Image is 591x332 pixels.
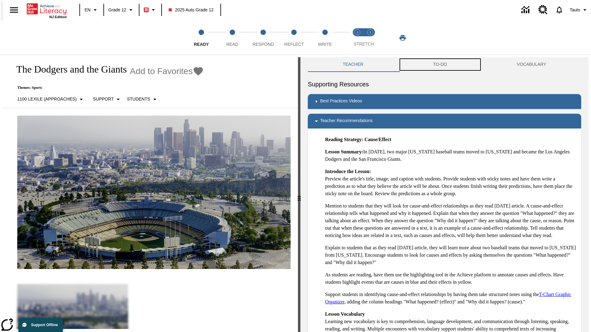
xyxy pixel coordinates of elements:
strong: Lesson Summary: [325,149,363,154]
div: Best Practices Videos [308,94,581,109]
p: Mention to students that they will look for cause-and-effect relationships as they read [DATE] ar... [325,202,576,239]
p: Explain to students that as they read [DATE] article, they will learn more about two baseball tea... [325,244,576,266]
p: 1100 Lexile (Approaches) [17,96,77,102]
button: Reflect step 4 of 5 [276,21,312,55]
h6: Supporting Resources [308,79,581,89]
button: Read step 2 of 5 [214,21,250,55]
button: VOCABULARY [482,57,581,72]
div: activity [300,57,589,332]
span: 2025 Auto Grade 12 [169,7,213,13]
div: Teacher Recommendations [308,114,581,128]
span: NJ Edition [49,15,67,19]
span: Add to Favorites [130,66,193,76]
div: reading [2,57,298,329]
span: Ready [194,42,209,47]
button: Stretch Read step 1 of 2 [348,21,366,55]
strong: Lesson Vocabulary [325,311,365,317]
span: Grade 12 [108,7,126,13]
span: Support Offline [31,323,58,327]
text: 2 [369,31,371,34]
button: Print [393,32,412,43]
span: Write [318,42,332,47]
button: Ready step 1 of 5 [183,21,219,55]
span: Reflect [284,42,304,47]
div: Press Enter or Spacebar and then press right and left arrow keys to move the slider [298,57,300,332]
a: T-Chart Graphic Organizer [325,292,571,304]
button: Add to Favorites - The Dodgers and the Giants [130,66,204,77]
span: Tauto [570,7,580,13]
p: As students are reading, have them use the highlighting tool in the Achieve platform to annotate ... [325,271,576,286]
a: Notifications [551,2,567,18]
text: 1 [356,31,358,34]
span: B [145,6,148,14]
p: Preview the article's title, image, and caption with students. Provide students with sticky notes... [325,168,576,197]
a: Resource Center, Will open in new tab [535,2,551,18]
strong: Introduce the Lesson: [325,169,371,174]
button: Language: EN, Select a language [82,4,102,15]
span: EN [85,7,90,13]
p: Best Practices Videos [320,98,362,105]
button: Profile/Settings [567,4,591,15]
button: Teacher [308,57,398,72]
img: Dodgers stadium. [17,116,291,269]
p: Support students in identifying cause-and-effect relationships by having them take structured not... [325,291,576,306]
button: Respond step 3 of 5 [245,21,281,55]
button: Select Student [124,94,161,105]
p: In [DATE], two major [US_STATE] baseball teams moved to [US_STATE] and became the Los Angeles Dod... [325,148,576,163]
button: Grade: Grade 12, Select a grade [106,4,137,15]
p: Teacher Recommendations [320,117,372,125]
div: Instructional Panel Tabs [308,57,581,72]
button: Scaffolds, Support [90,94,124,105]
button: Select Lexile, 1100 Lexile (Approaches) [15,94,87,105]
button: Support Offline [18,318,63,332]
p: Themes: Sports [10,85,204,90]
span: STRETCH [354,41,374,46]
div: Home [27,2,67,19]
span: Read [226,42,238,47]
strong: Cause/Effect [364,137,391,142]
button: Write step 5 of 5 [307,21,343,55]
button: Open side menu [5,1,23,19]
h1: The Dodgers and the Giants [10,64,127,75]
p: Students [127,96,150,102]
button: TO-DO [398,57,482,72]
button: Boost Class color is red. Change class color [141,4,159,15]
a: Data Center [518,2,535,18]
strong: Reading Strategy: [325,137,363,142]
span: Respond [252,42,274,47]
button: Stretch Respond step 2 of 2 [361,21,379,55]
p: Support [93,96,114,102]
